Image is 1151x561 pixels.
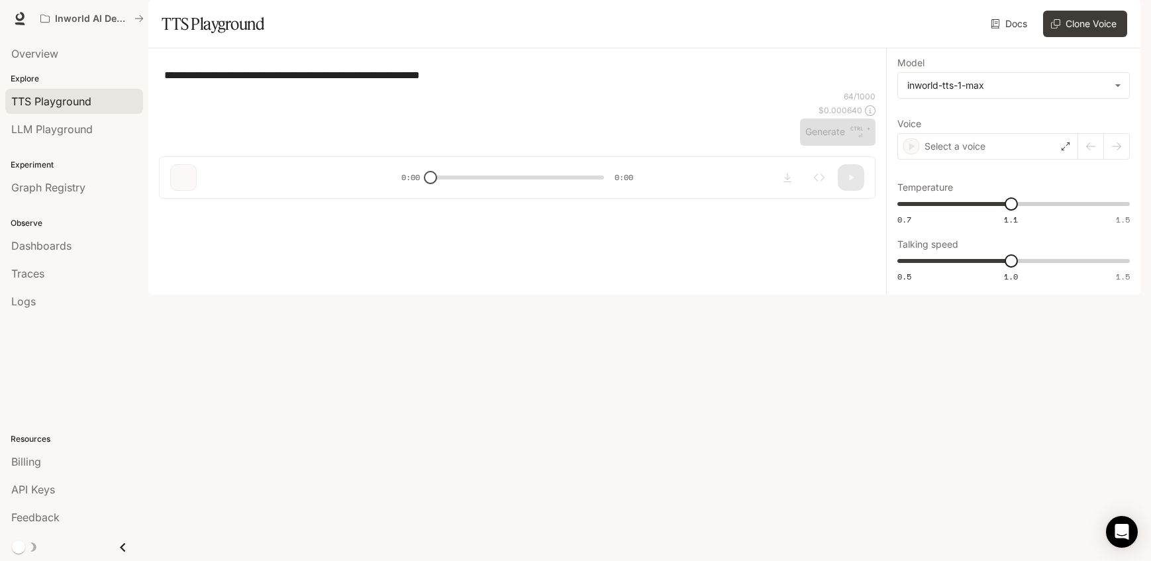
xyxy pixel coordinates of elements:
span: 1.5 [1116,271,1130,282]
p: 64 / 1000 [844,91,876,102]
a: Docs [988,11,1032,37]
button: Clone Voice [1043,11,1127,37]
p: Select a voice [925,140,985,153]
p: Voice [897,119,921,128]
p: $ 0.000640 [819,105,862,116]
span: 1.5 [1116,214,1130,225]
div: Open Intercom Messenger [1106,516,1138,548]
p: Temperature [897,183,953,192]
p: Inworld AI Demos [55,13,129,25]
h1: TTS Playground [162,11,264,37]
span: 1.0 [1004,271,1018,282]
span: 0.7 [897,214,911,225]
p: Model [897,58,925,68]
div: inworld-tts-1-max [907,79,1108,92]
button: All workspaces [34,5,150,32]
span: 1.1 [1004,214,1018,225]
span: 0.5 [897,271,911,282]
p: Talking speed [897,240,958,249]
div: inworld-tts-1-max [898,73,1129,98]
